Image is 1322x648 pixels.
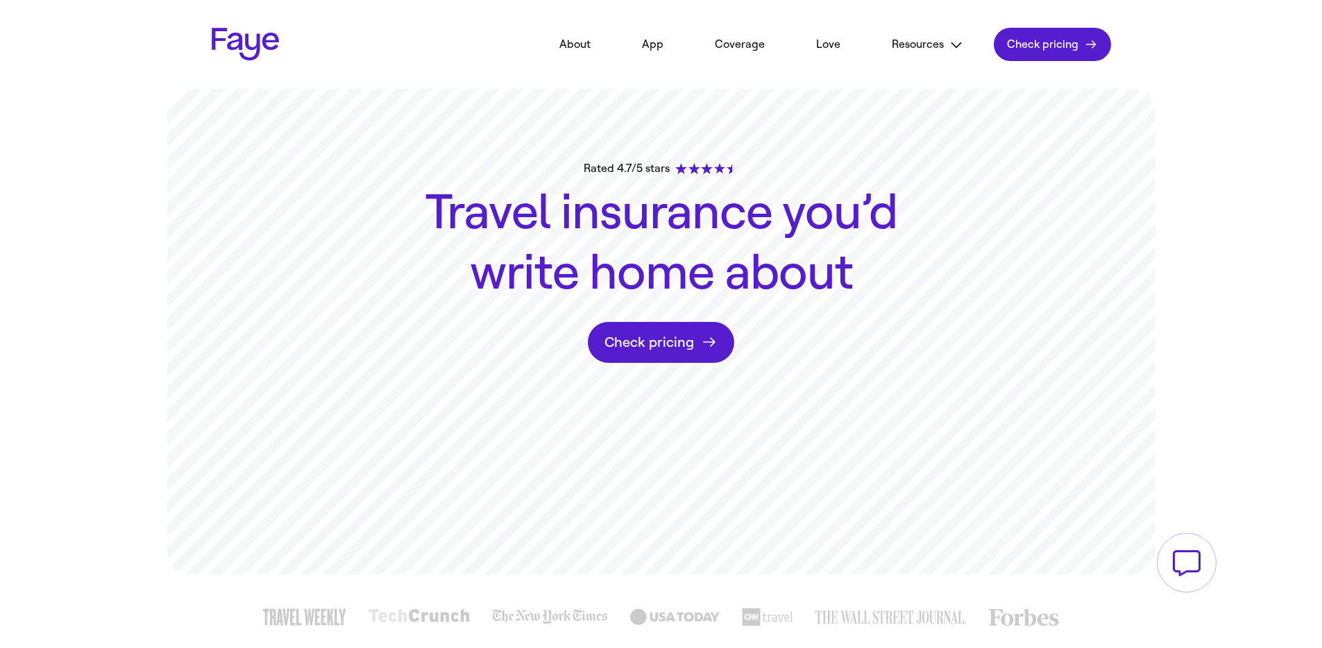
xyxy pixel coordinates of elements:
[871,29,984,60] button: Resources
[994,28,1110,61] a: Check pricing
[795,29,861,60] a: Love
[621,29,684,60] a: App
[539,29,611,60] a: About
[588,322,734,363] a: Check pricing
[212,28,280,61] a: Faye Logo
[694,29,786,60] a: Coverage
[412,182,911,304] h1: Travel insurance you’d write home about
[584,160,738,177] div: Rated 4.7/5 stars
